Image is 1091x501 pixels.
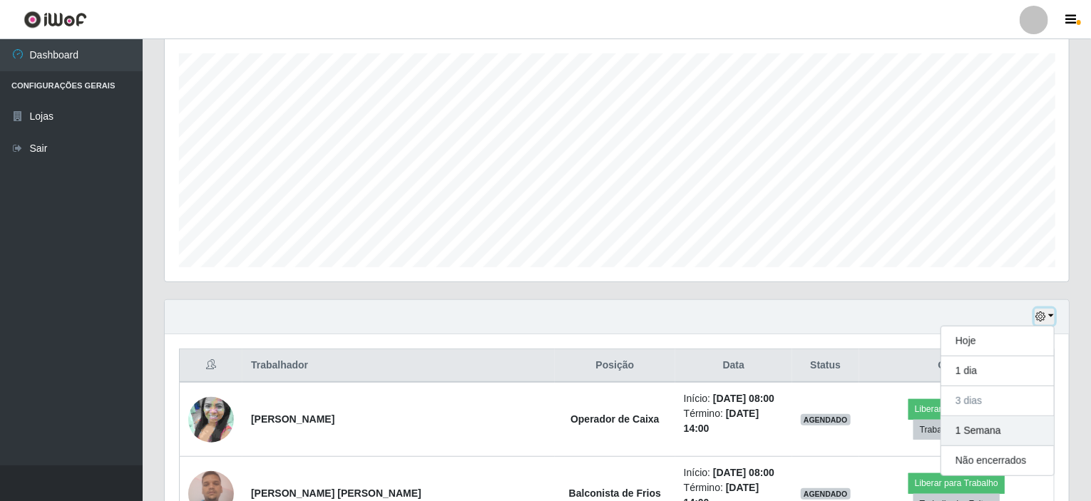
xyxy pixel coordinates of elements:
[941,356,1054,386] button: 1 dia
[801,488,851,500] span: AGENDADO
[792,349,859,383] th: Status
[908,473,1005,493] button: Liberar para Trabalho
[24,11,87,29] img: CoreUI Logo
[859,349,1055,383] th: Opções
[941,416,1054,446] button: 1 Semana
[555,349,675,383] th: Posição
[570,413,660,425] strong: Operador de Caixa
[242,349,555,383] th: Trabalhador
[188,379,234,460] img: 1650687338616.jpeg
[713,467,774,478] time: [DATE] 08:00
[941,326,1054,356] button: Hoje
[913,420,1000,440] button: Trabalhador Faltou
[713,393,774,404] time: [DATE] 08:00
[908,399,1005,419] button: Liberar para Trabalho
[801,414,851,425] span: AGENDADO
[675,349,792,383] th: Data
[251,487,421,499] strong: [PERSON_NAME] [PERSON_NAME]
[941,446,1054,475] button: Não encerrados
[251,413,334,425] strong: [PERSON_NAME]
[684,406,784,436] li: Término:
[684,391,784,406] li: Início:
[684,465,784,480] li: Início:
[941,386,1054,416] button: 3 dias
[569,487,661,499] strong: Balconista de Frios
